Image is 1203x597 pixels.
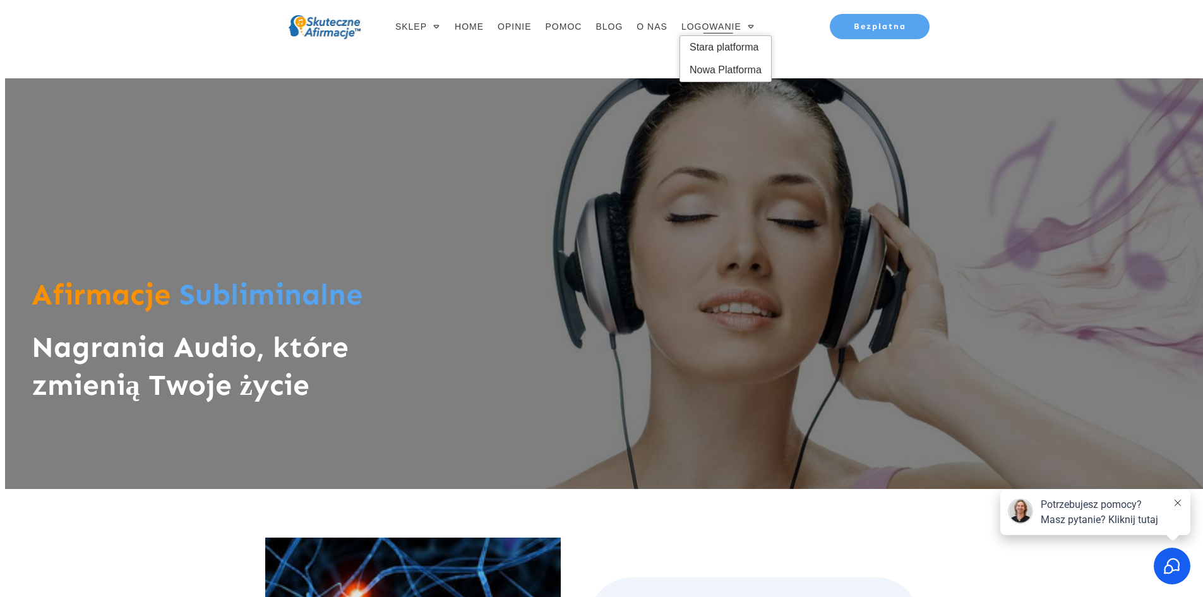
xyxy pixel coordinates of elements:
[546,18,582,35] a: POMOC
[455,18,484,35] a: HOME
[690,60,762,80] span: Nowa Platforma
[690,37,762,57] span: Stara platforma
[680,59,771,81] a: Nowa Platforma
[498,18,531,35] a: OPINIE
[596,18,623,35] a: BLOG
[179,277,362,312] span: Subliminalne
[680,36,771,59] a: Stara platforma
[395,18,427,35] span: SKLEP
[681,18,741,35] span: LOGOWANIE
[830,14,930,39] a: Bezpłatna
[854,21,906,31] span: Bezpłatna
[637,18,667,35] a: O NAS
[681,18,755,35] a: LOGOWANIE
[32,329,411,417] h1: Nagrania Audio, które zmienią Twoje życie
[32,277,171,312] span: Afirmacje
[395,18,441,35] a: SKLEP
